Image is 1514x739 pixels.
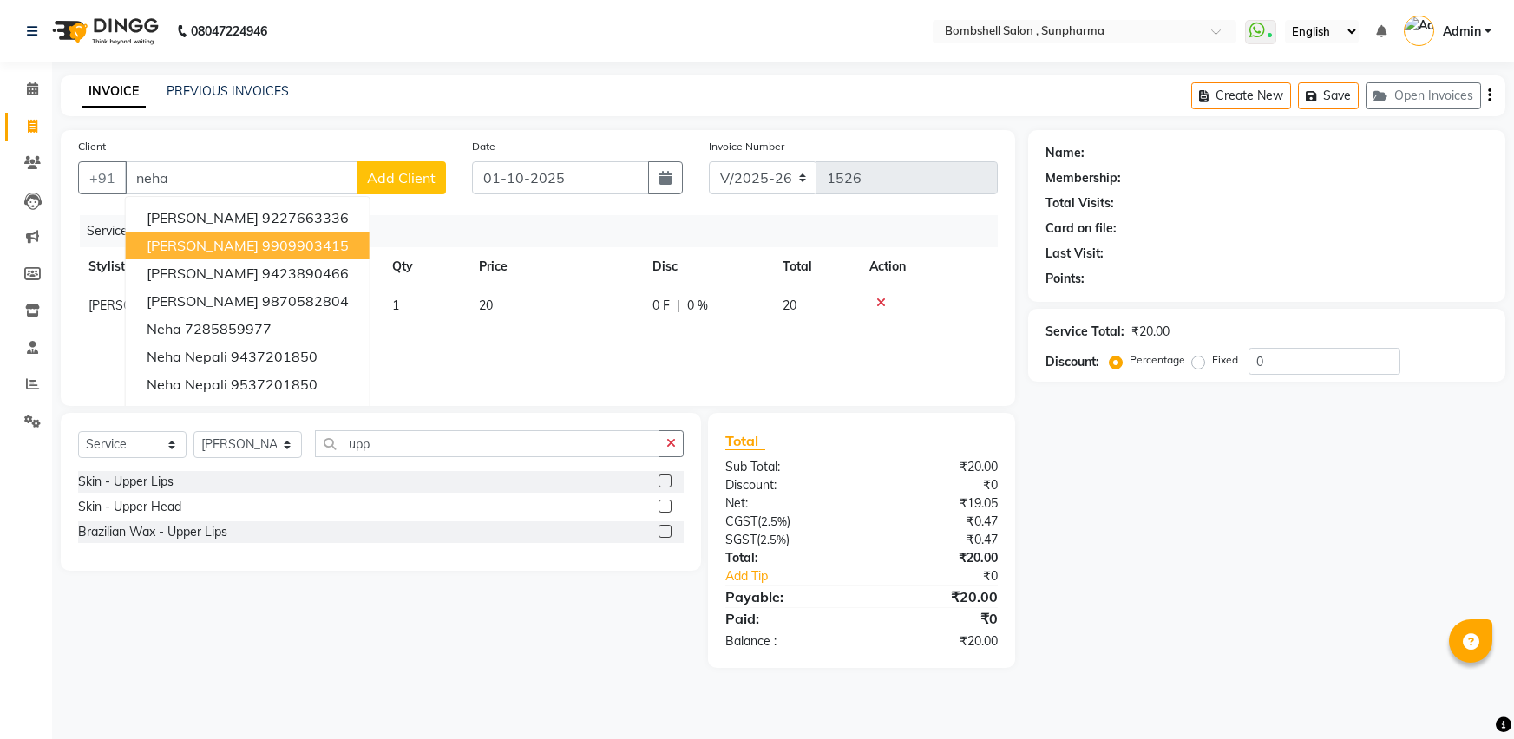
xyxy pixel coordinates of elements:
[1045,194,1114,213] div: Total Visits:
[147,209,259,226] span: [PERSON_NAME]
[862,476,1011,494] div: ₹0
[262,265,349,282] ngb-highlight: 9423890466
[78,161,127,194] button: +91
[147,292,259,310] span: [PERSON_NAME]
[862,586,1011,607] div: ₹20.00
[652,297,670,315] span: 0 F
[761,514,787,528] span: 2.5%
[1045,144,1085,162] div: Name:
[677,297,680,315] span: |
[712,531,862,549] div: ( )
[367,169,436,186] span: Add Client
[709,139,784,154] label: Invoice Number
[262,209,349,226] ngb-highlight: 9227663336
[712,494,862,513] div: Net:
[712,549,862,567] div: Total:
[862,458,1011,476] div: ₹20.00
[1191,82,1291,109] button: Create New
[725,432,765,450] span: Total
[712,476,862,494] div: Discount:
[44,7,163,56] img: logo
[1045,323,1124,341] div: Service Total:
[125,161,357,194] input: Search by Name/Mobile/Email/Code
[862,531,1011,549] div: ₹0.47
[382,247,469,286] th: Qty
[147,348,227,365] span: Neha nepali
[712,608,862,629] div: Paid:
[712,513,862,531] div: ( )
[642,247,772,286] th: Disc
[1298,82,1359,109] button: Save
[82,76,146,108] a: INVOICE
[191,7,267,56] b: 08047224946
[1130,352,1185,368] label: Percentage
[147,265,259,282] span: [PERSON_NAME]
[1131,323,1170,341] div: ₹20.00
[472,139,495,154] label: Date
[231,348,318,365] ngb-highlight: 9437201850
[88,298,186,313] span: [PERSON_NAME]
[687,297,708,315] span: 0 %
[1441,670,1497,722] iframe: chat widget
[760,533,786,546] span: 2.5%
[78,523,227,541] div: Brazilian Wax - Upper Lips
[772,247,859,286] th: Total
[185,320,272,337] ngb-highlight: 7285859977
[1366,82,1481,109] button: Open Invoices
[712,586,862,607] div: Payable:
[167,83,289,99] a: PREVIOUS INVOICES
[712,632,862,651] div: Balance :
[147,403,259,421] span: [PERSON_NAME]
[78,473,174,491] div: Skin - Upper Lips
[78,498,181,516] div: Skin - Upper Head
[1404,16,1434,46] img: Admin
[479,298,493,313] span: 20
[725,513,757,529] span: CGST
[862,549,1011,567] div: ₹20.00
[1045,353,1099,371] div: Discount:
[147,237,259,254] span: [PERSON_NAME]
[887,567,1011,585] div: ₹0
[262,237,349,254] ngb-highlight: 9909903415
[859,247,998,286] th: Action
[147,320,181,337] span: Neha
[1443,23,1481,41] span: Admin
[262,292,349,310] ngb-highlight: 9870582804
[783,298,796,313] span: 20
[392,298,399,313] span: 1
[862,494,1011,513] div: ₹19.05
[725,532,757,547] span: SGST
[1045,219,1117,238] div: Card on file:
[712,458,862,476] div: Sub Total:
[315,430,659,457] input: Search or Scan
[712,567,886,585] a: Add Tip
[1212,352,1238,368] label: Fixed
[357,161,446,194] button: Add Client
[78,247,252,286] th: Stylist
[80,215,1011,247] div: Services
[469,247,642,286] th: Price
[1045,245,1104,263] div: Last Visit:
[862,632,1011,651] div: ₹20.00
[262,403,340,421] ngb-highlight: 973703309
[78,139,106,154] label: Client
[1045,270,1085,288] div: Points:
[231,376,318,393] ngb-highlight: 9537201850
[147,376,227,393] span: Neha Nepali
[862,513,1011,531] div: ₹0.47
[1045,169,1121,187] div: Membership:
[862,608,1011,629] div: ₹0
